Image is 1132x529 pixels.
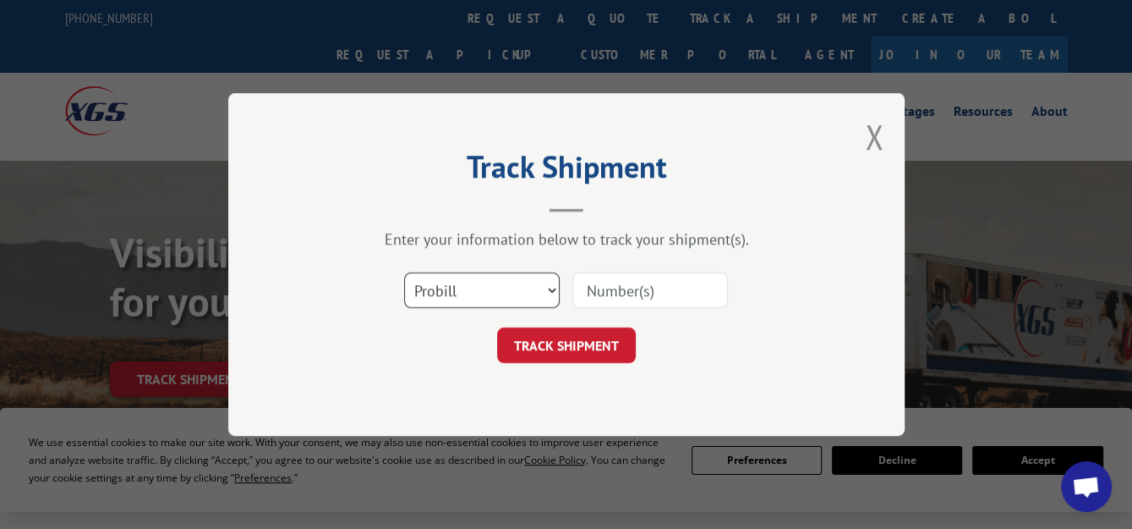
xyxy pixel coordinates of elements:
div: Enter your information below to track your shipment(s). [313,229,820,249]
input: Number(s) [572,273,728,308]
div: Open chat [1061,461,1112,512]
button: TRACK SHIPMENT [497,328,636,363]
h2: Track Shipment [313,155,820,187]
button: Close modal [865,114,883,159]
